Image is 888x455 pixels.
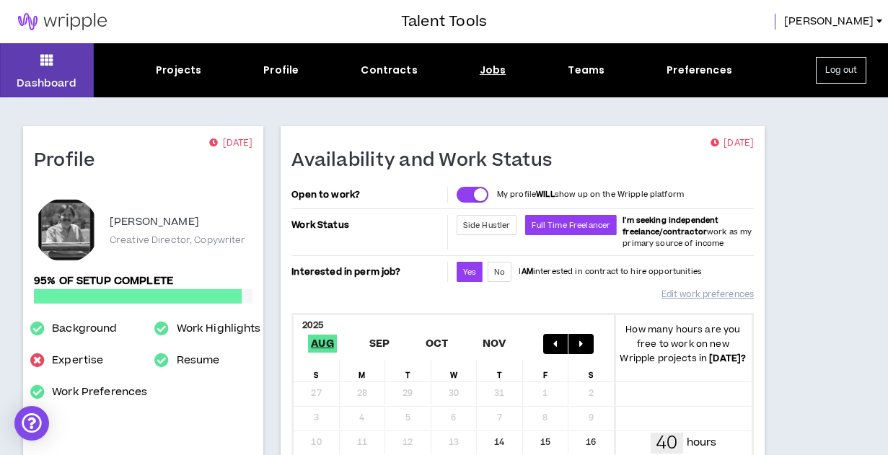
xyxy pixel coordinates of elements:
[497,189,684,200] p: My profile show up on the Wripple platform
[361,63,417,78] div: Contracts
[209,136,252,151] p: [DATE]
[34,198,99,262] div: Timothy B.
[385,360,431,381] div: T
[568,360,614,381] div: S
[536,189,555,200] strong: WILL
[519,266,702,278] p: I interested in contract to hire opportunities
[291,189,444,200] p: Open to work?
[477,360,522,381] div: T
[661,282,754,307] a: Edit work preferences
[687,435,717,451] p: hours
[423,335,452,353] span: Oct
[263,63,299,78] div: Profile
[52,352,103,369] a: Expertise
[291,262,444,282] p: Interested in perm job?
[34,149,106,172] h1: Profile
[177,352,220,369] a: Resume
[110,213,199,231] p: [PERSON_NAME]
[52,384,147,401] a: Work Preferences
[463,220,511,231] span: Side Hustler
[308,335,337,353] span: Aug
[34,273,252,289] p: 95% of setup complete
[17,76,76,91] p: Dashboard
[294,360,339,381] div: S
[816,57,866,84] button: Log out
[110,234,245,247] p: Creative Director, Copywriter
[522,266,533,277] strong: AM
[623,215,752,249] span: work as my primary source of income
[52,320,117,337] a: Background
[709,352,746,365] b: [DATE] ?
[431,360,477,381] div: W
[463,267,476,278] span: Yes
[623,215,718,237] b: I'm seeking independent freelance/contractor
[494,267,505,278] span: No
[784,14,874,30] span: [PERSON_NAME]
[177,320,261,337] a: Work Highlights
[302,319,323,332] b: 2025
[480,63,506,78] div: Jobs
[401,11,487,32] h3: Talent Tools
[711,136,754,151] p: [DATE]
[156,63,201,78] div: Projects
[568,63,605,78] div: Teams
[14,406,49,441] div: Open Intercom Messenger
[523,360,568,381] div: F
[366,335,393,353] span: Sep
[615,322,752,366] p: How many hours are you free to work on new Wripple projects in
[667,63,732,78] div: Preferences
[480,335,509,353] span: Nov
[340,360,385,381] div: M
[291,149,563,172] h1: Availability and Work Status
[291,215,444,235] p: Work Status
